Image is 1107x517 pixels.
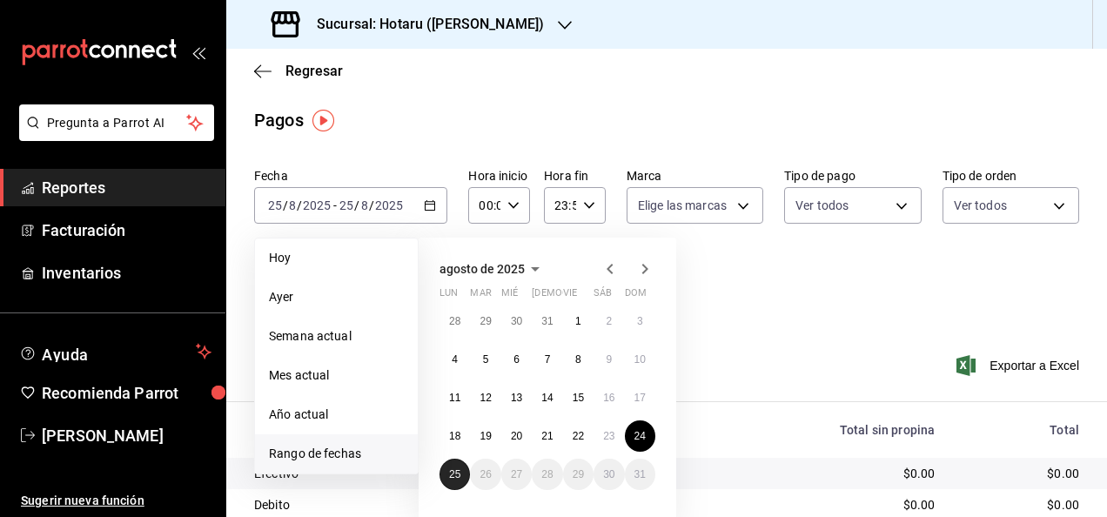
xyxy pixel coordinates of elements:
[470,344,500,375] button: 5 de agosto de 2025
[603,468,614,480] abbr: 30 de agosto de 2025
[545,353,551,366] abbr: 7 de agosto de 2025
[638,197,727,214] span: Elige las marcas
[563,305,594,337] button: 1 de agosto de 2025
[594,382,624,413] button: 16 de agosto de 2025
[634,430,646,442] abbr: 24 de agosto de 2025
[360,198,369,212] input: --
[501,382,532,413] button: 13 de agosto de 2025
[269,366,404,385] span: Mes actual
[943,170,1079,182] label: Tipo de orden
[532,459,562,490] button: 28 de agosto de 2025
[594,305,624,337] button: 2 de agosto de 2025
[269,445,404,463] span: Rango de fechas
[954,197,1007,214] span: Ver todos
[573,430,584,442] abbr: 22 de agosto de 2025
[634,353,646,366] abbr: 10 de agosto de 2025
[963,465,1079,482] div: $0.00
[12,126,214,144] a: Pregunta a Parrot AI
[312,110,334,131] button: Tooltip marker
[470,287,491,305] abbr: martes
[511,430,522,442] abbr: 20 de agosto de 2025
[532,344,562,375] button: 7 de agosto de 2025
[42,176,211,199] span: Reportes
[594,344,624,375] button: 9 de agosto de 2025
[563,287,577,305] abbr: viernes
[452,353,458,366] abbr: 4 de agosto de 2025
[544,170,606,182] label: Hora fin
[439,420,470,452] button: 18 de agosto de 2025
[594,287,612,305] abbr: sábado
[354,198,359,212] span: /
[606,315,612,327] abbr: 2 de agosto de 2025
[285,63,343,79] span: Regresar
[439,382,470,413] button: 11 de agosto de 2025
[573,468,584,480] abbr: 29 de agosto de 2025
[269,406,404,424] span: Año actual
[42,261,211,285] span: Inventarios
[19,104,214,141] button: Pregunta a Parrot AI
[501,305,532,337] button: 30 de julio de 2025
[449,315,460,327] abbr: 28 de julio de 2025
[634,392,646,404] abbr: 17 de agosto de 2025
[42,381,211,405] span: Recomienda Parrot
[303,14,544,35] h3: Sucursal: Hotaru ([PERSON_NAME])
[532,382,562,413] button: 14 de agosto de 2025
[699,465,935,482] div: $0.00
[625,344,655,375] button: 10 de agosto de 2025
[439,258,546,279] button: agosto de 2025
[784,170,921,182] label: Tipo de pago
[439,262,525,276] span: agosto de 2025
[439,459,470,490] button: 25 de agosto de 2025
[254,170,447,182] label: Fecha
[594,459,624,490] button: 30 de agosto de 2025
[42,218,211,242] span: Facturación
[563,420,594,452] button: 22 de agosto de 2025
[634,468,646,480] abbr: 31 de agosto de 2025
[267,198,283,212] input: --
[541,315,553,327] abbr: 31 de julio de 2025
[575,353,581,366] abbr: 8 de agosto de 2025
[511,468,522,480] abbr: 27 de agosto de 2025
[449,392,460,404] abbr: 11 de agosto de 2025
[47,114,187,132] span: Pregunta a Parrot AI
[963,496,1079,514] div: $0.00
[603,392,614,404] abbr: 16 de agosto de 2025
[449,468,460,480] abbr: 25 de agosto de 2025
[21,492,211,510] span: Sugerir nueva función
[594,420,624,452] button: 23 de agosto de 2025
[470,382,500,413] button: 12 de agosto de 2025
[283,198,288,212] span: /
[480,392,491,404] abbr: 12 de agosto de 2025
[374,198,404,212] input: ----
[480,315,491,327] abbr: 29 de julio de 2025
[563,344,594,375] button: 8 de agosto de 2025
[333,198,337,212] span: -
[563,382,594,413] button: 15 de agosto de 2025
[606,353,612,366] abbr: 9 de agosto de 2025
[269,327,404,346] span: Semana actual
[501,344,532,375] button: 6 de agosto de 2025
[541,392,553,404] abbr: 14 de agosto de 2025
[470,305,500,337] button: 29 de julio de 2025
[288,198,297,212] input: --
[439,344,470,375] button: 4 de agosto de 2025
[269,249,404,267] span: Hoy
[532,305,562,337] button: 31 de julio de 2025
[511,315,522,327] abbr: 30 de julio de 2025
[963,423,1079,437] div: Total
[439,305,470,337] button: 28 de julio de 2025
[960,355,1079,376] button: Exportar a Excel
[254,496,516,514] div: Debito
[470,459,500,490] button: 26 de agosto de 2025
[480,430,491,442] abbr: 19 de agosto de 2025
[42,341,189,362] span: Ayuda
[795,197,849,214] span: Ver todos
[532,287,634,305] abbr: jueves
[297,198,302,212] span: /
[625,287,647,305] abbr: domingo
[254,63,343,79] button: Regresar
[625,459,655,490] button: 31 de agosto de 2025
[575,315,581,327] abbr: 1 de agosto de 2025
[439,287,458,305] abbr: lunes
